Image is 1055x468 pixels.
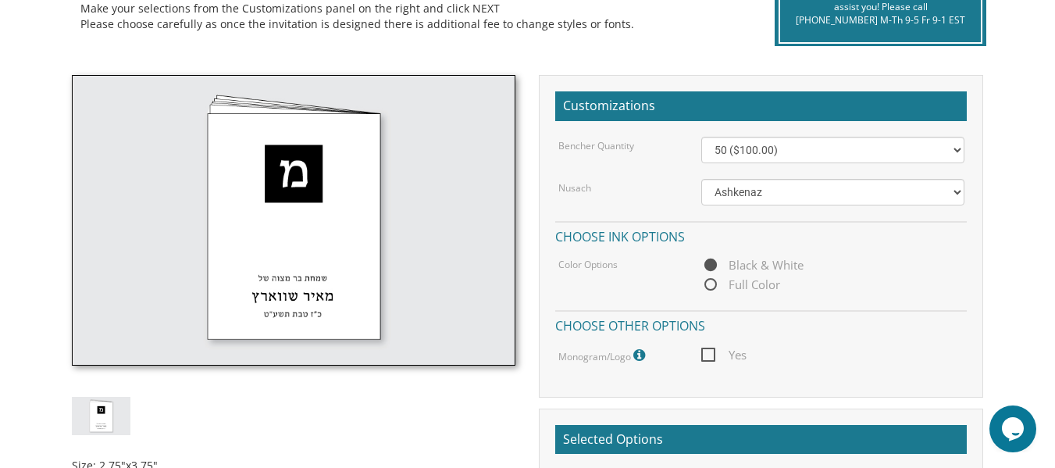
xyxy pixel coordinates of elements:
label: Bencher Quantity [558,139,634,152]
img: cardstock-mm-style4.jpg [72,75,516,366]
label: Monogram/Logo [558,345,649,366]
h2: Customizations [555,91,967,121]
div: Make your selections from the Customizations panel on the right and click NEXT Please choose care... [80,1,739,32]
h2: Selected Options [555,425,967,455]
h4: Choose other options [555,310,967,338]
img: cardstock-mm-style4.jpg [72,397,130,435]
label: Nusach [558,181,591,195]
span: Black & White [701,255,804,275]
span: Full Color [701,275,780,295]
span: Yes [701,345,747,365]
label: Color Options [558,258,618,271]
iframe: chat widget [989,405,1039,452]
h4: Choose ink options [555,221,967,248]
